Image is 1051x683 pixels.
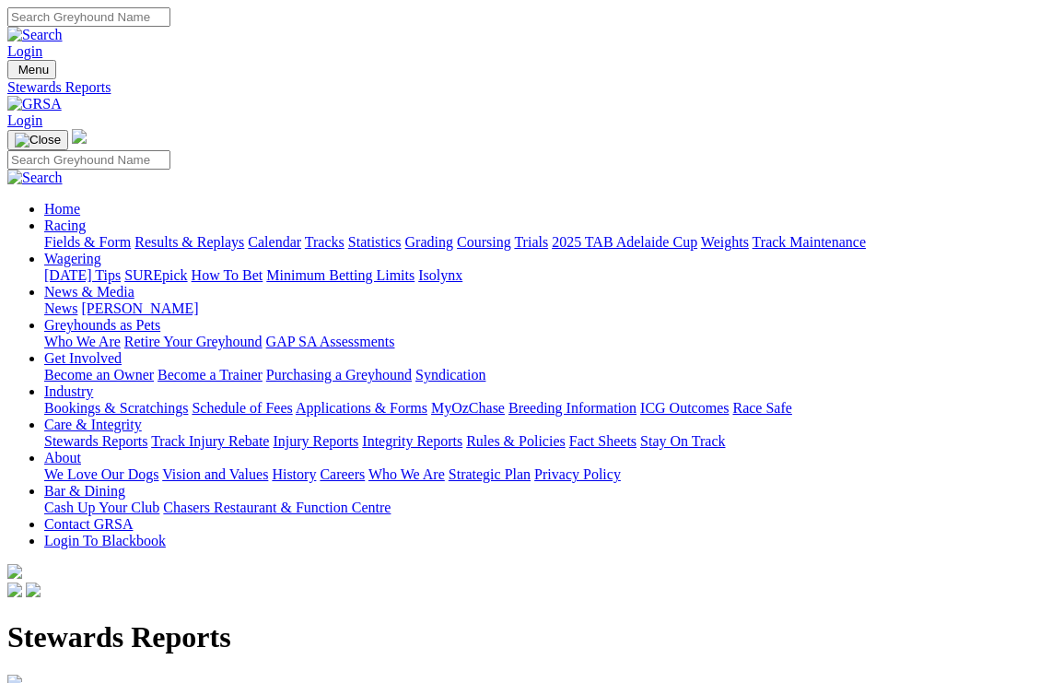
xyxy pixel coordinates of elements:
[7,60,56,79] button: Toggle navigation
[44,483,125,499] a: Bar & Dining
[7,130,68,150] button: Toggle navigation
[44,516,133,532] a: Contact GRSA
[162,466,268,482] a: Vision and Values
[44,466,1044,483] div: About
[26,583,41,597] img: twitter.svg
[701,234,749,250] a: Weights
[158,367,263,383] a: Become a Trainer
[44,234,1044,251] div: Racing
[44,433,1044,450] div: Care & Integrity
[272,466,316,482] a: History
[44,400,1044,417] div: Industry
[44,466,158,482] a: We Love Our Dogs
[192,267,263,283] a: How To Bet
[305,234,344,250] a: Tracks
[44,500,1044,516] div: Bar & Dining
[457,234,511,250] a: Coursing
[44,400,188,416] a: Bookings & Scratchings
[508,400,636,416] a: Breeding Information
[514,234,548,250] a: Trials
[7,7,170,27] input: Search
[552,234,697,250] a: 2025 TAB Adelaide Cup
[124,334,263,349] a: Retire Your Greyhound
[431,400,505,416] a: MyOzChase
[18,63,49,77] span: Menu
[405,234,453,250] a: Grading
[44,383,93,399] a: Industry
[124,267,187,283] a: SUREpick
[348,234,402,250] a: Statistics
[44,334,121,349] a: Who We Are
[192,400,292,416] a: Schedule of Fees
[44,433,147,449] a: Stewards Reports
[753,234,866,250] a: Track Maintenance
[248,234,301,250] a: Calendar
[7,79,1044,96] a: Stewards Reports
[640,400,729,416] a: ICG Outcomes
[7,43,42,59] a: Login
[7,620,1044,654] h1: Stewards Reports
[7,564,22,579] img: logo-grsa-white.png
[44,267,121,283] a: [DATE] Tips
[466,433,566,449] a: Rules & Policies
[640,433,725,449] a: Stay On Track
[7,96,62,112] img: GRSA
[362,433,462,449] a: Integrity Reports
[368,466,445,482] a: Who We Are
[732,400,791,416] a: Race Safe
[163,500,391,515] a: Chasers Restaurant & Function Centre
[418,267,462,283] a: Isolynx
[266,334,395,349] a: GAP SA Assessments
[44,300,1044,317] div: News & Media
[44,234,131,250] a: Fields & Form
[7,583,22,597] img: facebook.svg
[44,300,77,316] a: News
[44,201,80,217] a: Home
[44,251,101,266] a: Wagering
[7,150,170,170] input: Search
[320,466,365,482] a: Careers
[151,433,269,449] a: Track Injury Rebate
[7,112,42,128] a: Login
[44,317,160,333] a: Greyhounds as Pets
[44,367,154,383] a: Become an Owner
[134,234,244,250] a: Results & Replays
[72,129,87,144] img: logo-grsa-white.png
[273,433,358,449] a: Injury Reports
[569,433,636,449] a: Fact Sheets
[44,350,122,366] a: Get Involved
[44,284,134,300] a: News & Media
[81,300,198,316] a: [PERSON_NAME]
[7,27,63,43] img: Search
[266,267,415,283] a: Minimum Betting Limits
[44,450,81,465] a: About
[44,500,159,515] a: Cash Up Your Club
[449,466,531,482] a: Strategic Plan
[44,367,1044,383] div: Get Involved
[415,367,485,383] a: Syndication
[44,218,86,233] a: Racing
[44,533,166,548] a: Login To Blackbook
[44,417,142,432] a: Care & Integrity
[534,466,621,482] a: Privacy Policy
[44,267,1044,284] div: Wagering
[296,400,427,416] a: Applications & Forms
[15,133,61,147] img: Close
[266,367,412,383] a: Purchasing a Greyhound
[7,170,63,186] img: Search
[44,334,1044,350] div: Greyhounds as Pets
